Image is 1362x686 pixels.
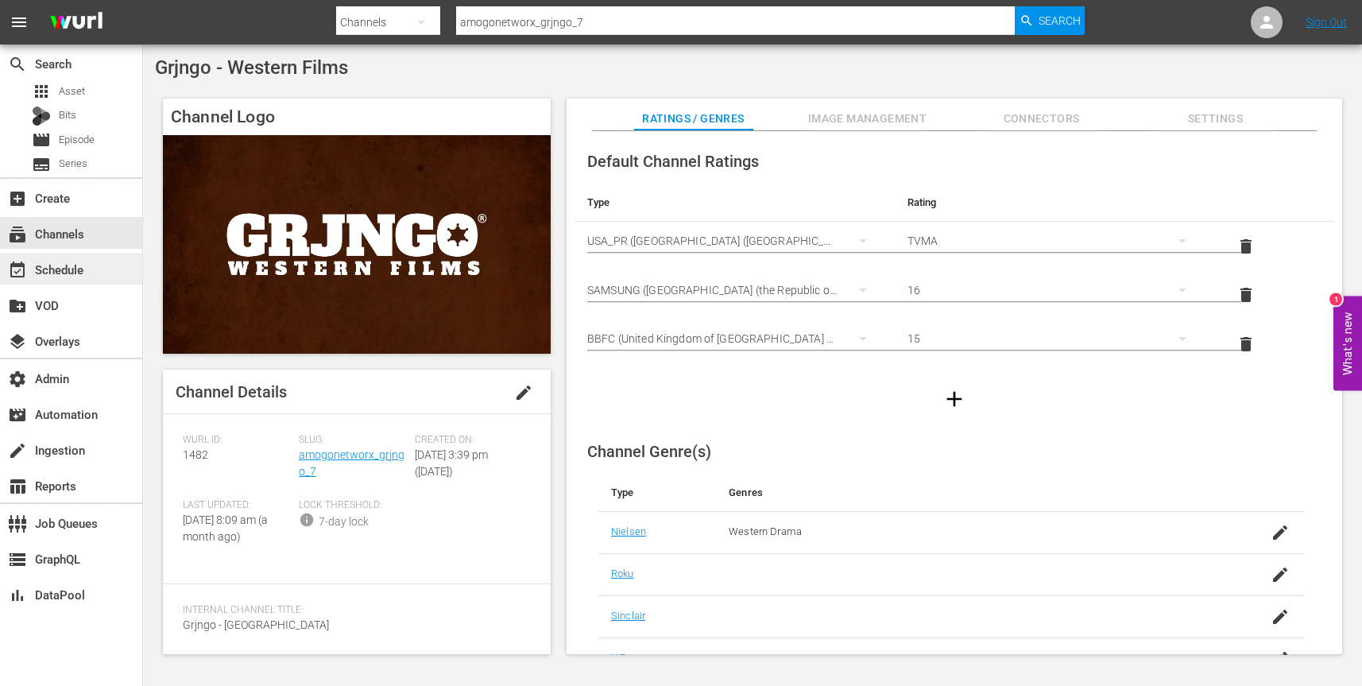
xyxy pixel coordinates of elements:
[176,382,287,401] span: Channel Details
[183,514,268,543] span: [DATE] 8:09 am (a month ago)
[8,370,27,389] span: Admin
[183,618,329,631] span: Grjngo - [GEOGRAPHIC_DATA]
[575,184,1334,369] table: simple table
[907,219,1202,263] div: TVMA
[1329,293,1342,305] div: 1
[587,316,882,361] div: BBFC (United Kingdom of [GEOGRAPHIC_DATA] and [GEOGRAPHIC_DATA] (the))
[59,156,87,172] span: Series
[8,477,27,496] span: Reports
[8,261,27,280] span: Schedule
[1227,227,1265,265] button: delete
[10,13,29,32] span: menu
[907,268,1202,312] div: 16
[634,109,753,129] span: Ratings / Genres
[808,109,927,129] span: Image Management
[415,434,523,447] span: Created On:
[8,189,27,208] span: Create
[611,568,634,579] a: Roku
[1015,6,1085,35] button: Search
[611,610,645,622] a: Sinclair
[587,152,759,171] span: Default Channel Ratings
[183,653,523,665] span: External Channel Title:
[598,474,716,512] th: Type
[1227,276,1265,314] button: delete
[299,499,407,512] span: Lock Threshold:
[8,441,27,460] span: Ingestion
[163,99,551,135] h4: Channel Logo
[895,184,1215,222] th: Rating
[32,107,51,126] div: Bits
[59,107,76,123] span: Bits
[183,499,291,512] span: Last Updated:
[982,109,1101,129] span: Connectors
[8,550,27,569] span: GraphQL
[587,442,711,461] span: Channel Genre(s)
[183,604,523,617] span: Internal Channel Title:
[32,130,51,149] span: Episode
[59,132,95,148] span: Episode
[299,512,315,528] span: info
[587,268,882,312] div: SAMSUNG ([GEOGRAPHIC_DATA] (the Republic of))
[1306,16,1347,29] a: Sign Out
[8,332,27,351] span: Overlays
[155,56,348,79] span: Grjngo - Western Films
[299,434,407,447] span: Slug:
[183,434,291,447] span: Wurl ID:
[716,474,1226,512] th: Genres
[59,83,85,99] span: Asset
[505,374,543,412] button: edit
[1236,335,1256,354] span: delete
[1236,285,1256,304] span: delete
[32,155,51,174] span: Series
[38,4,114,41] img: ans4CAIJ8jUAAAAAAAAAAAAAAAAAAAAAAAAgQb4GAAAAAAAAAAAAAAAAAAAAAAAAJMjXAAAAAAAAAAAAAAAAAAAAAAAAgAT5G...
[1156,109,1275,129] span: Settings
[907,316,1202,361] div: 15
[163,135,551,354] img: Grjngo - Western Films
[1333,296,1362,390] button: Open Feedback Widget
[8,55,27,74] span: Search
[611,652,626,664] a: IAB
[514,383,533,402] span: edit
[1236,237,1256,256] span: delete
[32,82,51,101] span: Asset
[8,405,27,424] span: Automation
[415,448,488,478] span: [DATE] 3:39 pm ([DATE])
[1227,325,1265,363] button: delete
[575,184,895,222] th: Type
[299,448,404,478] a: amogonetworx_grjngo_7
[8,514,27,533] span: Job Queues
[1039,6,1081,35] span: Search
[8,586,27,605] span: DataPool
[319,514,369,530] div: 7-day lock
[611,525,646,537] a: Nielsen
[587,219,882,263] div: USA_PR ([GEOGRAPHIC_DATA] ([GEOGRAPHIC_DATA]))
[183,448,208,461] span: 1482
[8,225,27,244] span: Channels
[8,296,27,316] span: VOD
